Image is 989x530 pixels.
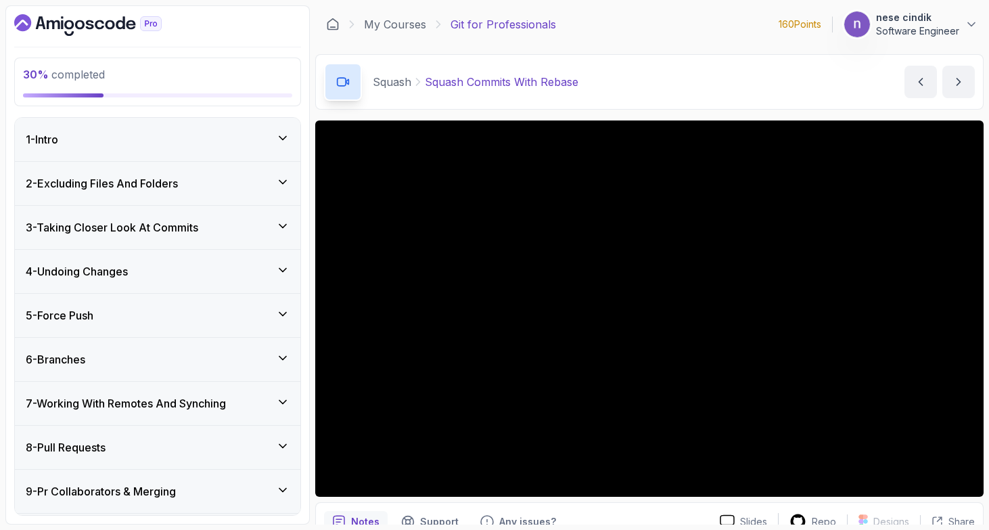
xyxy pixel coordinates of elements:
[779,18,821,31] p: 160 Points
[315,120,984,497] iframe: 2 - Squash commits with rebase -i
[26,307,93,324] h3: 5 - Force Push
[15,470,300,513] button: 9-Pr Collaborators & Merging
[373,74,411,90] p: Squash
[26,219,198,236] h3: 3 - Taking Closer Look At Commits
[15,382,300,425] button: 7-Working With Remotes And Synching
[420,515,459,529] p: Support
[920,515,975,529] button: Share
[948,515,975,529] p: Share
[15,250,300,293] button: 4-Undoing Changes
[23,68,49,81] span: 30 %
[904,66,937,98] button: previous content
[26,175,178,192] h3: 2 - Excluding Files And Folders
[740,515,767,529] p: Slides
[15,426,300,469] button: 8-Pull Requests
[351,515,379,529] p: Notes
[876,24,959,38] p: Software Engineer
[26,483,176,500] h3: 9 - Pr Collaborators & Merging
[15,206,300,249] button: 3-Taking Closer Look At Commits
[812,515,836,529] p: Repo
[26,131,58,148] h3: 1 - Intro
[873,515,909,529] p: Designs
[425,74,578,90] p: Squash Commits With Rebase
[364,16,426,32] a: My Courses
[326,18,340,31] a: Dashboard
[779,513,847,530] a: Repo
[23,68,105,81] span: completed
[844,12,870,37] img: user profile image
[942,66,975,98] button: next content
[15,118,300,161] button: 1-Intro
[15,162,300,205] button: 2-Excluding Files And Folders
[26,351,85,368] h3: 6 - Branches
[26,395,226,412] h3: 7 - Working With Remotes And Synching
[499,515,556,529] p: Any issues?
[451,16,556,32] p: Git for Professionals
[26,263,128,280] h3: 4 - Undoing Changes
[844,11,978,38] button: user profile imagenese cindikSoftware Engineer
[26,439,106,456] h3: 8 - Pull Requests
[876,11,959,24] p: nese cindik
[14,14,193,36] a: Dashboard
[15,338,300,381] button: 6-Branches
[15,294,300,337] button: 5-Force Push
[709,514,778,529] a: Slides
